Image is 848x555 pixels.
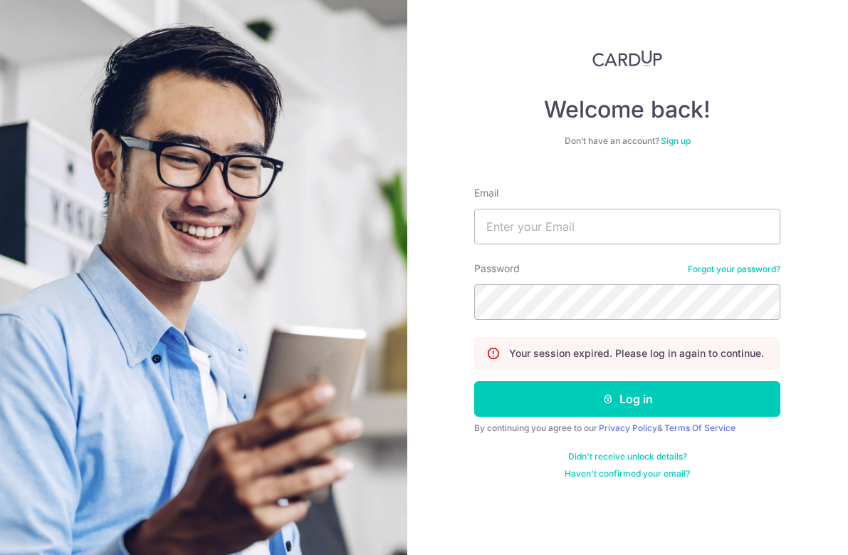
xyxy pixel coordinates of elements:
[474,261,520,276] label: Password
[474,381,780,417] button: Log in
[474,95,780,124] h4: Welcome back!
[474,135,780,147] div: Don’t have an account?
[474,422,780,434] div: By continuing you agree to our &
[688,264,780,275] a: Forgot your password?
[474,186,498,200] label: Email
[664,422,736,433] a: Terms Of Service
[509,346,764,361] p: Your session expired. Please log in again to continue.
[592,50,662,67] img: CardUp Logo
[568,451,687,462] a: Didn't receive unlock details?
[661,135,691,146] a: Sign up
[474,209,780,244] input: Enter your Email
[565,468,690,479] a: Haven't confirmed your email?
[599,422,657,433] a: Privacy Policy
